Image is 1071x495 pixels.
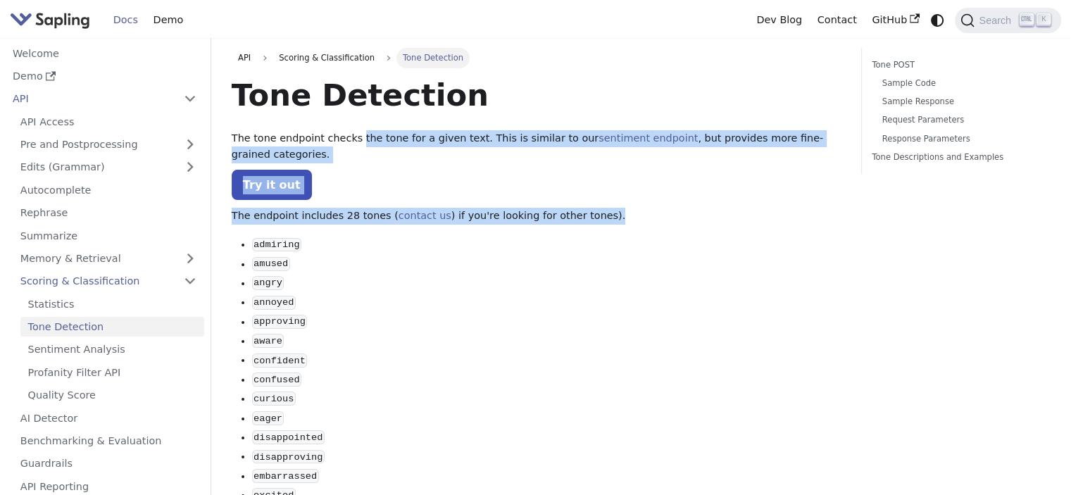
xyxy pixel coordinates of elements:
[20,385,204,406] a: Quality Score
[975,15,1020,26] span: Search
[13,225,204,246] a: Summarize
[176,89,204,109] button: Collapse sidebar category 'API'
[232,76,841,114] h1: Tone Detection
[13,431,204,451] a: Benchmarking & Evaluation
[13,453,204,474] a: Guardrails
[252,450,325,464] code: disapproving
[252,430,325,444] code: disappointed
[252,257,290,271] code: amused
[955,8,1060,33] button: Search (Ctrl+K)
[146,9,191,31] a: Demo
[13,408,204,428] a: AI Detector
[20,317,204,337] a: Tone Detection
[232,48,841,68] nav: Breadcrumbs
[872,151,1046,164] a: Tone Descriptions and Examples
[106,9,146,31] a: Docs
[10,10,95,30] a: Sapling.ai
[238,53,251,63] span: API
[232,48,258,68] a: API
[232,170,312,200] a: Try it out
[20,294,204,314] a: Statistics
[13,134,204,155] a: Pre and Postprocessing
[232,130,841,164] p: The tone endpoint checks the tone for a given text. This is similar to our , but provides more fi...
[252,238,301,252] code: admiring
[396,48,470,68] span: Tone Detection
[252,411,284,425] code: eager
[599,132,698,144] a: sentiment endpoint
[13,271,204,292] a: Scoring & Classification
[13,249,204,269] a: Memory & Retrieval
[252,296,296,310] code: annoyed
[10,10,90,30] img: Sapling.ai
[399,210,451,221] a: contact us
[13,111,204,132] a: API Access
[20,339,204,360] a: Sentiment Analysis
[252,469,319,483] code: embarrassed
[252,334,284,348] code: aware
[927,10,948,30] button: Switch between dark and light mode (currently system mode)
[5,89,176,109] a: API
[882,95,1041,108] a: Sample Response
[13,203,204,223] a: Rephrase
[13,157,204,177] a: Edits (Grammar)
[882,77,1041,90] a: Sample Code
[5,43,204,63] a: Welcome
[252,353,308,368] code: confident
[252,372,301,387] code: confused
[872,58,1046,72] a: Tone POST
[252,276,284,290] code: angry
[273,48,381,68] span: Scoring & Classification
[882,113,1041,127] a: Request Parameters
[252,315,308,329] code: approving
[810,9,865,31] a: Contact
[882,132,1041,146] a: Response Parameters
[5,66,204,87] a: Demo
[20,362,204,382] a: Profanity Filter API
[13,180,204,200] a: Autocomplete
[864,9,927,31] a: GitHub
[252,391,296,406] code: curious
[232,208,841,225] p: The endpoint includes 28 tones ( ) if you're looking for other tones).
[749,9,809,31] a: Dev Blog
[1036,13,1051,26] kbd: K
